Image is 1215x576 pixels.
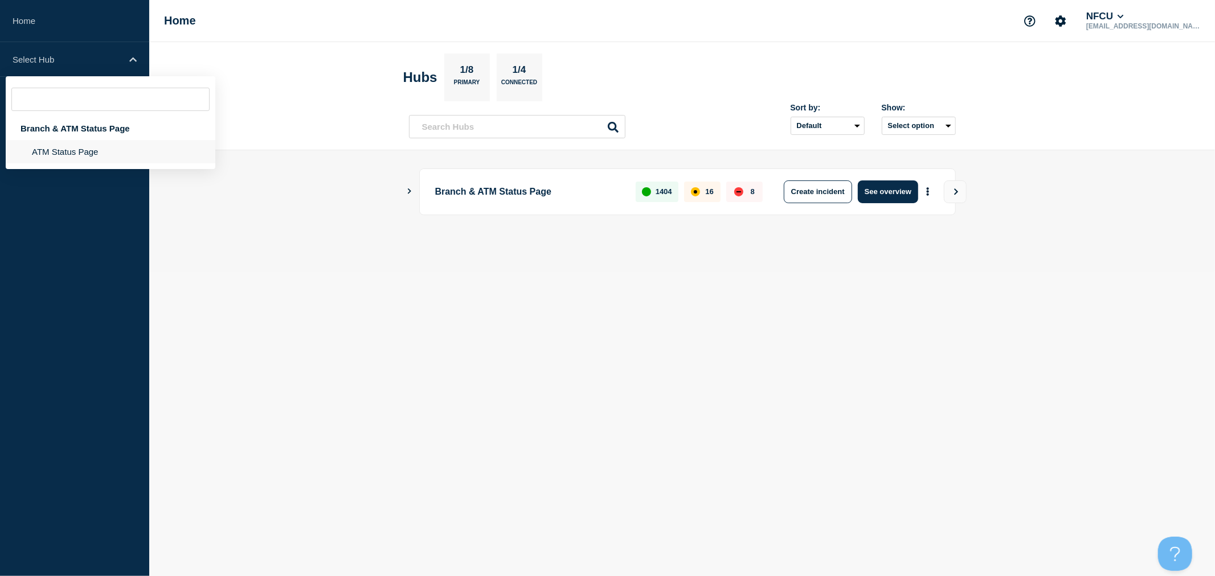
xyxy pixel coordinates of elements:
button: View [944,180,967,203]
button: Select option [882,117,956,135]
p: Branch & ATM Status Page [435,180,623,203]
p: Select Hub [13,55,122,64]
div: Show: [882,103,956,112]
div: Sort by: [791,103,865,112]
h2: Hubs [403,69,437,85]
p: [EMAIL_ADDRESS][DOMAIN_NAME] [1084,22,1202,30]
div: Branch & ATM Status Page [6,117,215,140]
h1: Home [164,14,196,27]
div: up [642,187,651,196]
input: Search Hubs [409,115,625,138]
p: 8 [751,187,755,196]
div: down [734,187,743,196]
p: 1/8 [456,64,478,79]
button: Account settings [1049,9,1073,33]
select: Sort by [791,117,865,135]
button: See overview [858,180,918,203]
button: Show Connected Hubs [407,187,412,196]
button: Support [1018,9,1042,33]
p: 1/4 [508,64,530,79]
p: Primary [454,79,480,91]
iframe: Help Scout Beacon - Open [1158,537,1192,571]
p: 1404 [656,187,672,196]
button: Create incident [784,180,852,203]
button: NFCU [1084,11,1126,22]
div: affected [691,187,700,196]
li: ATM Status Page [6,140,215,163]
button: More actions [921,181,935,202]
p: 16 [705,187,713,196]
p: Connected [501,79,537,91]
